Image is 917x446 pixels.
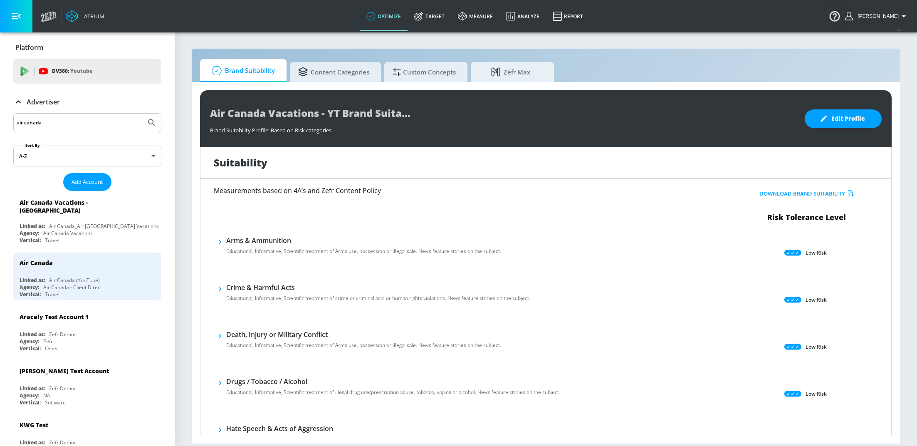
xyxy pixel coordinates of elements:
[13,59,161,84] div: DV360: Youtube
[20,399,41,406] div: Vertical:
[20,223,45,230] div: Linked as:
[408,1,451,31] a: Target
[393,62,456,82] span: Custom Concepts
[805,109,882,128] button: Edit Profile
[13,307,161,354] div: Aracely Test Account 1Linked as:Zefr DemosAgency:ZefrVertical:Other
[49,277,100,284] div: Air Canada (YouTube)
[43,338,53,345] div: Zefr
[210,122,796,134] div: Brand Suitability Profile: Based on Risk categories
[70,67,92,75] p: Youtube
[226,330,501,339] h6: Death, Injury or Military Conflict
[20,198,148,214] div: Air Canada Vacations - [GEOGRAPHIC_DATA]
[226,377,560,401] div: Drugs / Tobacco / AlcoholEducational, Informative, Scientific treatment of illegal drug use/presc...
[226,389,560,396] p: Educational, Informative, Scientific treatment of illegal drug use/prescription abuse, tobacco, v...
[43,230,93,237] div: Air Canada Vacations
[897,27,909,32] span: v 4.22.2
[27,97,60,107] p: Advertiser
[20,259,53,267] div: Air Canada
[20,277,45,284] div: Linked as:
[20,230,39,237] div: Agency:
[66,10,104,22] a: Atrium
[49,439,77,446] div: Zefr Demos
[45,399,66,406] div: Software
[45,291,59,298] div: Travel
[49,331,77,338] div: Zefr Demos
[24,143,42,148] label: Sort By
[845,11,909,21] button: [PERSON_NAME]
[214,156,267,169] h1: Suitability
[43,284,102,291] div: Air Canada - Client Direct
[20,331,45,338] div: Linked as:
[451,1,499,31] a: measure
[226,283,530,307] div: Crime & Harmful ActsEducational, Informative, Scientific treatment of crime or criminal acts or h...
[360,1,408,31] a: optimize
[17,117,143,128] input: Search by name
[20,385,45,392] div: Linked as:
[546,1,590,31] a: Report
[226,424,435,433] h6: Hate Speech & Acts of Aggression
[499,1,546,31] a: Analyze
[20,367,109,375] div: [PERSON_NAME] Test Account
[15,43,43,52] p: Platform
[49,385,77,392] div: Zefr Demos
[20,313,89,321] div: Aracely Test Account 1
[20,392,39,399] div: Agency:
[13,361,161,408] div: [PERSON_NAME] Test AccountLinked as:Zefr DemosAgency:NAVertical:Software
[72,177,103,187] span: Add Account
[479,62,542,82] span: Zefr Max
[226,283,530,292] h6: Crime & Harmful Acts
[13,253,161,300] div: Air CanadaLinked as:Air Canada (YouTube)Agency:Air Canada - Client DirectVertical:Travel
[806,295,827,304] p: Low Risk
[806,342,827,351] p: Low Risk
[13,194,161,246] div: Air Canada Vacations - [GEOGRAPHIC_DATA]Linked as:Air Canada_Air [GEOGRAPHIC_DATA] Vacations_US_Y...
[208,61,275,81] span: Brand Suitability
[226,295,530,302] p: Educational, Informative, Scientific treatment of crime or criminal acts or human rights violatio...
[226,342,501,349] p: Educational, Informative, Scientific treatment of Arms use, possession or illegal sale. News feat...
[298,62,369,82] span: Content Categories
[821,114,865,124] span: Edit Profile
[143,114,161,132] button: Submit Search
[20,284,39,291] div: Agency:
[63,173,111,191] button: Add Account
[226,330,501,354] div: Death, Injury or Military ConflictEducational, Informative, Scientific treatment of Arms use, pos...
[20,338,39,345] div: Agency:
[767,212,846,222] span: Risk Tolerance Level
[226,236,501,245] h6: Arms & Ammunition
[43,392,50,399] div: NA
[806,389,827,398] p: Low Risk
[757,187,856,200] button: Download Brand Suitability
[45,345,58,352] div: Other
[45,237,59,244] div: Travel
[823,4,846,27] button: Open Resource Center
[13,36,161,59] div: Platform
[13,90,161,114] div: Advertiser
[20,237,41,244] div: Vertical:
[52,67,92,76] p: DV360:
[20,439,45,446] div: Linked as:
[20,291,41,298] div: Vertical:
[49,223,208,230] div: Air Canada_Air [GEOGRAPHIC_DATA] Vacations_US_YouTube_DV360
[81,12,104,20] div: Atrium
[854,13,899,19] span: login as: stephanie.wolklin@zefr.com
[226,236,501,260] div: Arms & AmmunitionEducational, Informative, Scientific treatment of Arms use, possession or illega...
[13,146,161,166] div: A-Z
[20,345,41,352] div: Vertical:
[226,248,501,255] p: Educational, Informative, Scientific treatment of Arms use, possession or illegal sale. News feat...
[20,421,48,429] div: KWG Test
[806,248,827,257] p: Low Risk
[226,377,560,386] h6: Drugs / Tobacco / Alcohol
[214,187,665,194] h6: Measurements based on 4A’s and Zefr Content Policy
